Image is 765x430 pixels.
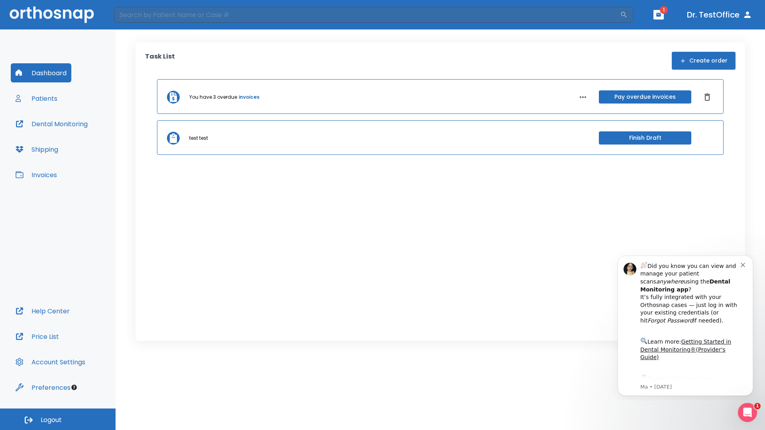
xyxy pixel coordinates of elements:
[684,8,755,22] button: Dr. TestOffice
[189,94,237,101] p: You have 3 overdue
[35,135,135,142] p: Message from Ma, sent 4w ago
[189,135,208,142] p: test test
[11,301,75,321] button: Help Center
[754,403,761,409] span: 1
[738,403,757,422] iframe: Intercom live chat
[11,114,92,133] button: Dental Monitoring
[11,378,75,397] button: Preferences
[672,52,736,70] button: Create order
[599,90,691,104] button: Pay overdue invoices
[135,12,141,19] button: Dismiss notification
[35,125,135,166] div: Download the app: | ​ Let us know if you need help getting started!
[11,327,64,346] button: Price List
[145,52,175,70] p: Task List
[11,140,63,159] button: Shipping
[606,248,765,401] iframe: Intercom notifications message
[11,89,62,108] button: Patients
[11,352,90,371] button: Account Settings
[10,6,94,23] img: Orthosnap
[239,94,259,101] a: invoices
[701,91,714,104] button: Dismiss
[114,7,620,23] input: Search by Patient Name or Case #
[11,165,62,184] button: Invoices
[11,63,71,82] button: Dashboard
[599,131,691,145] button: Finish Draft
[35,127,106,141] a: App Store
[41,416,62,424] span: Logout
[71,384,78,391] div: Tooltip anchor
[660,6,668,14] span: 1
